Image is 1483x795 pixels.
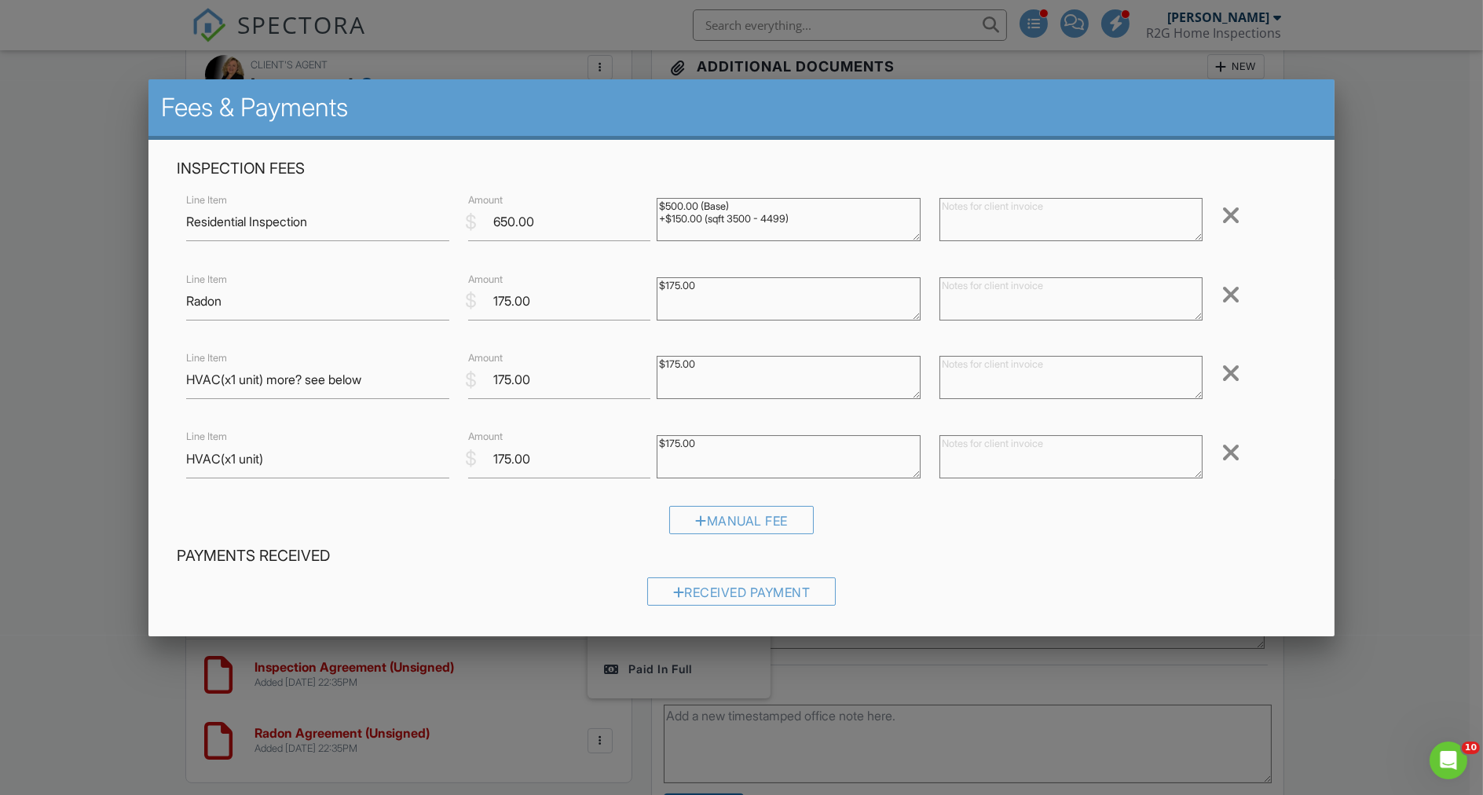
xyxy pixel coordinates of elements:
div: $ [465,445,477,472]
label: Amount [468,193,503,207]
iframe: Intercom live chat [1430,742,1467,779]
h4: Inspection Fees [177,159,1306,179]
textarea: $175.00 [657,277,921,321]
span: 10 [1462,742,1480,754]
a: Manual Fee [669,517,814,533]
div: $ [465,367,477,394]
textarea: $500.00 (Base) +$150.00 (sqft 3500 - 4499) [657,198,921,241]
textarea: $175.00 [657,356,921,399]
h2: Fees & Payments [161,92,1322,123]
label: Line Item [186,272,227,286]
div: $ [465,209,477,236]
label: Amount [468,430,503,444]
label: Amount [468,351,503,365]
label: Amount [468,272,503,286]
textarea: $175.00 [657,435,921,478]
label: Line Item [186,193,227,207]
label: Line Item [186,430,227,444]
div: Manual Fee [669,506,814,534]
h4: Payments Received [177,546,1306,566]
a: Received Payment [647,588,837,604]
label: Line Item [186,351,227,365]
div: Received Payment [647,577,837,606]
div: $ [465,288,477,314]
